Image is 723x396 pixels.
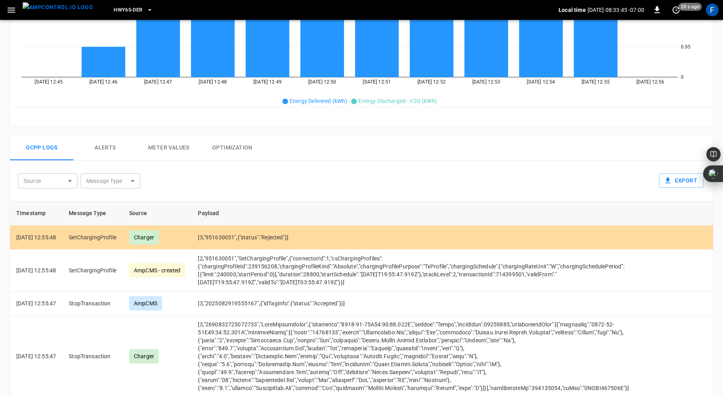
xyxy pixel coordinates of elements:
[16,266,56,274] p: [DATE] 12:55:48
[10,135,73,161] button: Ocpp logs
[129,296,162,311] div: AmpCMS
[418,79,446,85] tspan: [DATE] 12:52
[358,98,437,104] span: Energy Discharged - V2G (kWh)
[659,173,704,188] button: Export
[16,233,56,241] p: [DATE] 12:55:48
[144,79,172,85] tspan: [DATE] 12:47
[199,79,227,85] tspan: [DATE] 12:48
[191,225,635,250] td: [3,"951630051",{"status":"Rejected"}]
[201,135,264,161] button: Optimization
[62,202,123,225] th: Message Type
[114,6,142,15] span: HWY65-DER
[588,6,644,14] p: [DATE] 08:33:45 -07:00
[191,291,635,316] td: [3,"2025082919555167",{"idTagInfo":{"status":"Accepted"}}]
[110,2,156,18] button: HWY65-DER
[137,135,201,161] button: Meter Values
[472,79,501,85] tspan: [DATE] 12:53
[62,225,123,250] td: SetChargingProfile
[89,79,118,85] tspan: [DATE] 12:46
[636,79,665,85] tspan: [DATE] 12:56
[62,250,123,291] td: SetChargingProfile
[706,4,719,16] div: profile-icon
[73,135,137,161] button: Alerts
[191,202,635,225] th: Payload
[559,6,586,14] p: Local time
[679,3,702,11] span: 20 s ago
[129,230,159,245] div: Charger
[527,79,555,85] tspan: [DATE] 12:54
[129,263,185,278] div: AmpCMS - created
[681,74,684,80] tspan: 0
[10,202,62,225] th: Timestamp
[23,2,93,12] img: ampcontrol.io logo
[681,44,691,50] tspan: 0.95
[16,352,56,360] p: [DATE] 12:55:47
[582,79,610,85] tspan: [DATE] 12:55
[363,79,391,85] tspan: [DATE] 12:51
[308,79,336,85] tspan: [DATE] 12:50
[123,202,191,225] th: Source
[62,291,123,316] td: StopTransaction
[290,98,347,104] span: Energy Delivered (kWh)
[35,79,63,85] tspan: [DATE] 12:45
[191,250,635,291] td: [2,"951630051","SetChargingProfile",{"connectorId":1,"csChargingProfiles":{"chargingProfileId":23...
[670,4,682,16] button: set refresh interval
[16,299,56,307] p: [DATE] 12:55:47
[253,79,282,85] tspan: [DATE] 12:49
[129,349,159,363] div: Charger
